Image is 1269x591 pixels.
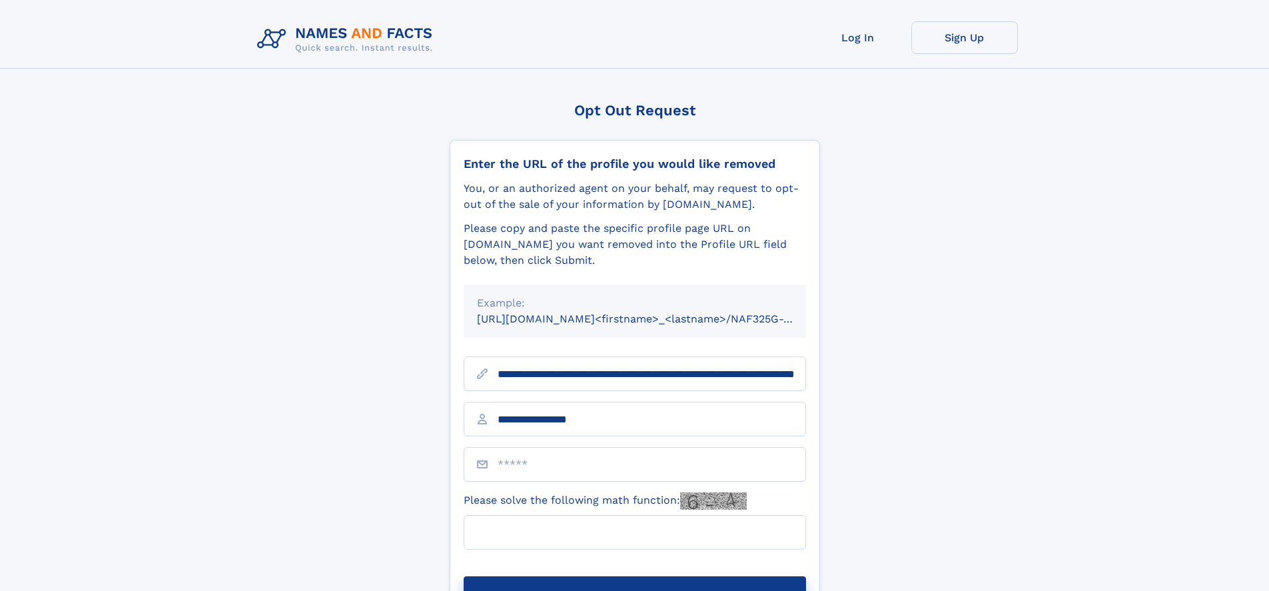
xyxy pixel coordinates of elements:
[911,21,1018,54] a: Sign Up
[464,157,806,171] div: Enter the URL of the profile you would like removed
[464,181,806,213] div: You, or an authorized agent on your behalf, may request to opt-out of the sale of your informatio...
[464,492,747,510] label: Please solve the following math function:
[450,102,820,119] div: Opt Out Request
[477,295,793,311] div: Example:
[477,312,831,325] small: [URL][DOMAIN_NAME]<firstname>_<lastname>/NAF325G-xxxxxxxx
[464,221,806,269] div: Please copy and paste the specific profile page URL on [DOMAIN_NAME] you want removed into the Pr...
[252,21,444,57] img: Logo Names and Facts
[805,21,911,54] a: Log In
